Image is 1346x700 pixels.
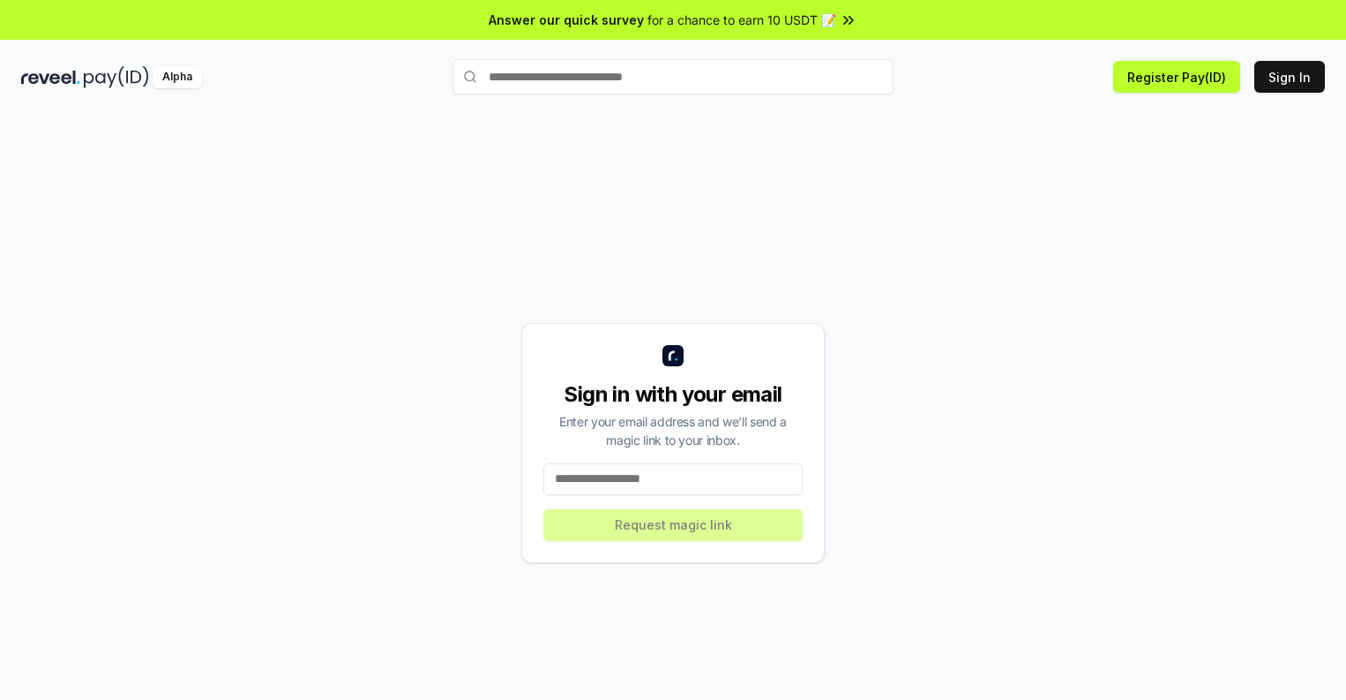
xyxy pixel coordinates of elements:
div: Enter your email address and we’ll send a magic link to your inbox. [543,412,803,449]
div: Alpha [153,66,202,88]
div: Sign in with your email [543,380,803,409]
button: Sign In [1254,61,1325,93]
img: reveel_dark [21,66,80,88]
img: pay_id [84,66,149,88]
span: for a chance to earn 10 USDT 📝 [647,11,836,29]
img: logo_small [662,345,684,366]
span: Answer our quick survey [489,11,644,29]
button: Register Pay(ID) [1113,61,1240,93]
